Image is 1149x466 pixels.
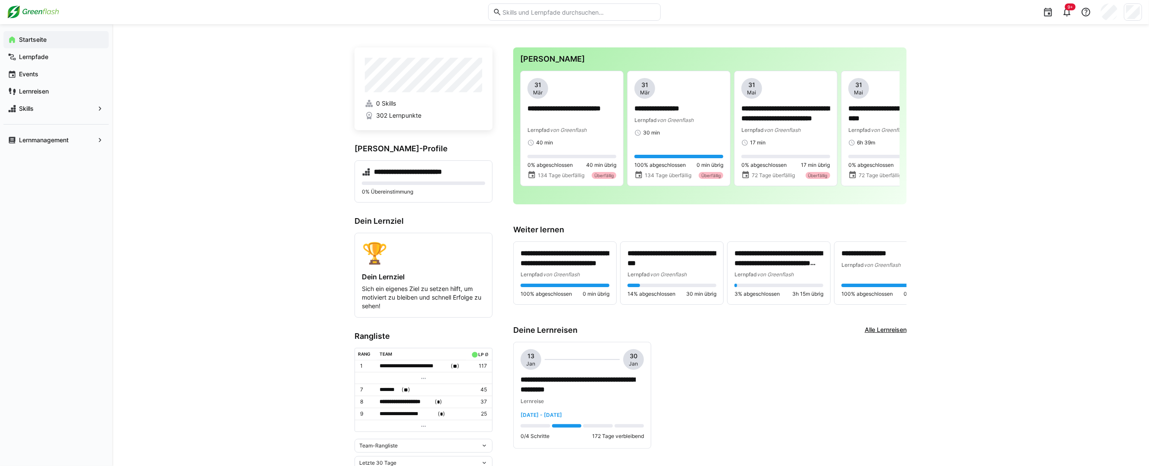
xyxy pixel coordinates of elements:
[857,139,875,146] span: 6h 39m
[527,352,534,360] span: 13
[550,127,587,133] span: von Greenflash
[855,81,862,89] span: 31
[527,127,550,133] span: Lernpfad
[521,271,543,278] span: Lernpfad
[859,172,902,179] span: 72 Tage überfällig
[360,398,373,405] p: 8
[521,291,572,297] span: 100% abgeschlossen
[904,291,930,297] span: 0 min übrig
[355,144,493,153] h3: [PERSON_NAME]-Profile
[543,271,580,278] span: von Greenflash
[865,325,907,335] a: Alle Lernreisen
[650,271,687,278] span: von Greenflash
[359,442,398,449] span: Team-Rangliste
[592,433,644,440] p: 172 Tage verbleibend
[513,325,578,335] h3: Deine Lernreisen
[757,271,794,278] span: von Greenflash
[806,172,830,179] div: Überfällig
[643,129,660,136] span: 30 min
[629,360,638,367] span: Jan
[764,127,801,133] span: von Greenflash
[641,81,648,89] span: 31
[360,386,373,393] p: 7
[521,412,562,418] span: [DATE] - [DATE]
[697,162,723,169] span: 0 min übrig
[527,162,573,169] span: 0% abgeschlossen
[848,127,871,133] span: Lernpfad
[538,172,584,179] span: 134 Tage überfällig
[380,351,392,357] div: Team
[854,89,863,96] span: Mai
[628,291,675,297] span: 14% abgeschlossen
[792,291,823,297] span: 3h 15m übrig
[362,240,485,266] div: 🏆
[536,139,553,146] span: 40 min
[752,172,795,179] span: 72 Tage überfällig
[630,352,637,360] span: 30
[592,172,616,179] div: Überfällig
[478,352,483,357] div: LP
[451,362,459,371] span: ( )
[801,162,830,169] span: 17 min übrig
[735,271,757,278] span: Lernpfad
[470,386,487,393] p: 45
[534,81,541,89] span: 31
[533,89,543,96] span: Mär
[435,397,442,407] span: ( )
[438,410,446,419] span: ( )
[645,172,691,179] span: 134 Tage überfällig
[376,99,396,108] span: 0 Skills
[502,8,656,16] input: Skills und Lernpfade durchsuchen…
[520,54,900,64] h3: [PERSON_NAME]
[747,89,757,96] span: Mai
[470,363,487,369] p: 117
[634,117,657,123] span: Lernpfad
[634,162,686,169] span: 100% abgeschlossen
[741,162,787,169] span: 0% abgeschlossen
[360,410,373,417] p: 9
[1067,4,1073,9] span: 9+
[355,332,493,341] h3: Rangliste
[628,271,650,278] span: Lernpfad
[871,127,907,133] span: von Greenflash
[355,216,493,226] h3: Dein Lernziel
[686,291,716,297] span: 30 min übrig
[741,127,764,133] span: Lernpfad
[527,360,536,367] span: Jan
[470,410,487,417] p: 25
[699,172,723,179] div: Überfällig
[657,117,694,123] span: von Greenflash
[365,99,482,108] a: 0 Skills
[583,291,609,297] span: 0 min übrig
[841,291,893,297] span: 100% abgeschlossen
[360,363,373,369] p: 1
[750,139,766,146] span: 17 min
[521,398,544,404] span: Lernreise
[640,89,650,96] span: Mär
[735,291,780,297] span: 3% abgeschlossen
[521,433,549,440] p: 0/4 Schritte
[362,272,485,281] h4: Dein Lernziel
[470,398,487,405] p: 37
[358,351,371,357] div: Rang
[841,262,864,268] span: Lernpfad
[848,162,894,169] span: 0% abgeschlossen
[376,111,421,120] span: 302 Lernpunkte
[362,188,485,195] p: 0% Übereinstimmung
[864,262,901,268] span: von Greenflash
[402,385,410,394] span: ( )
[362,285,485,310] p: Sich ein eigenes Ziel zu setzen hilft, um motiviert zu bleiben und schnell Erfolge zu sehen!
[748,81,755,89] span: 31
[485,350,489,357] a: ø
[513,225,907,235] h3: Weiter lernen
[586,162,616,169] span: 40 min übrig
